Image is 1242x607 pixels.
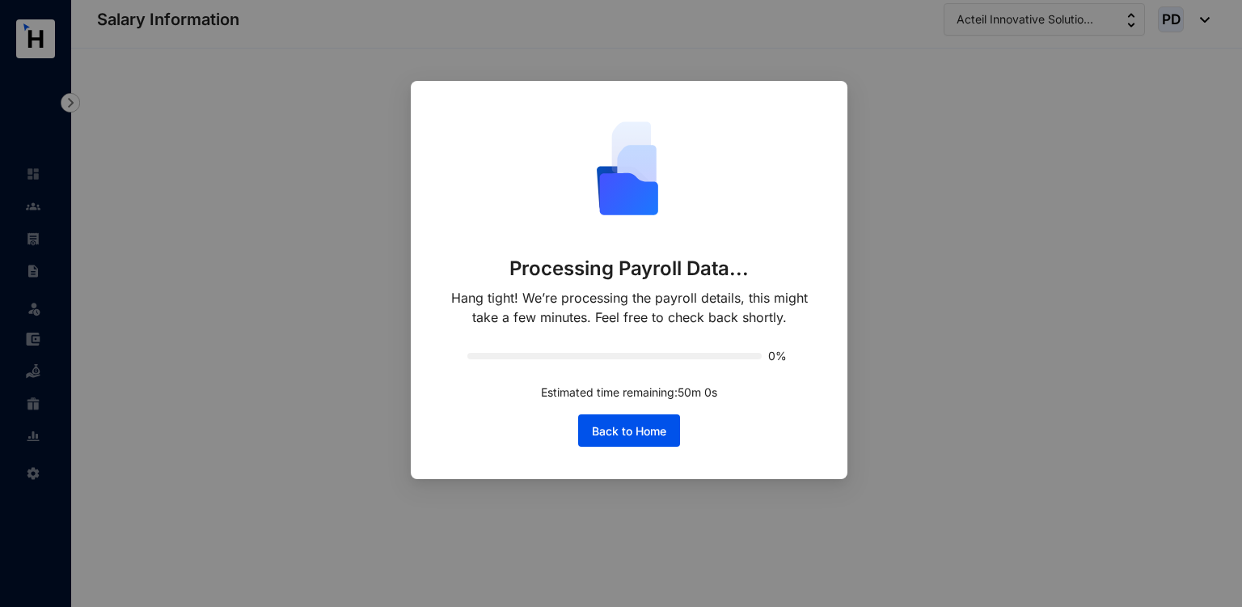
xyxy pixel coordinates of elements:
[592,423,666,439] span: Back to Home
[443,288,815,327] p: Hang tight! We’re processing the payroll details, this might take a few minutes. Feel free to che...
[541,384,717,401] p: Estimated time remaining: 50 m 0 s
[509,256,750,282] p: Processing Payroll Data...
[578,414,680,447] button: Back to Home
[768,350,791,362] span: 0%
